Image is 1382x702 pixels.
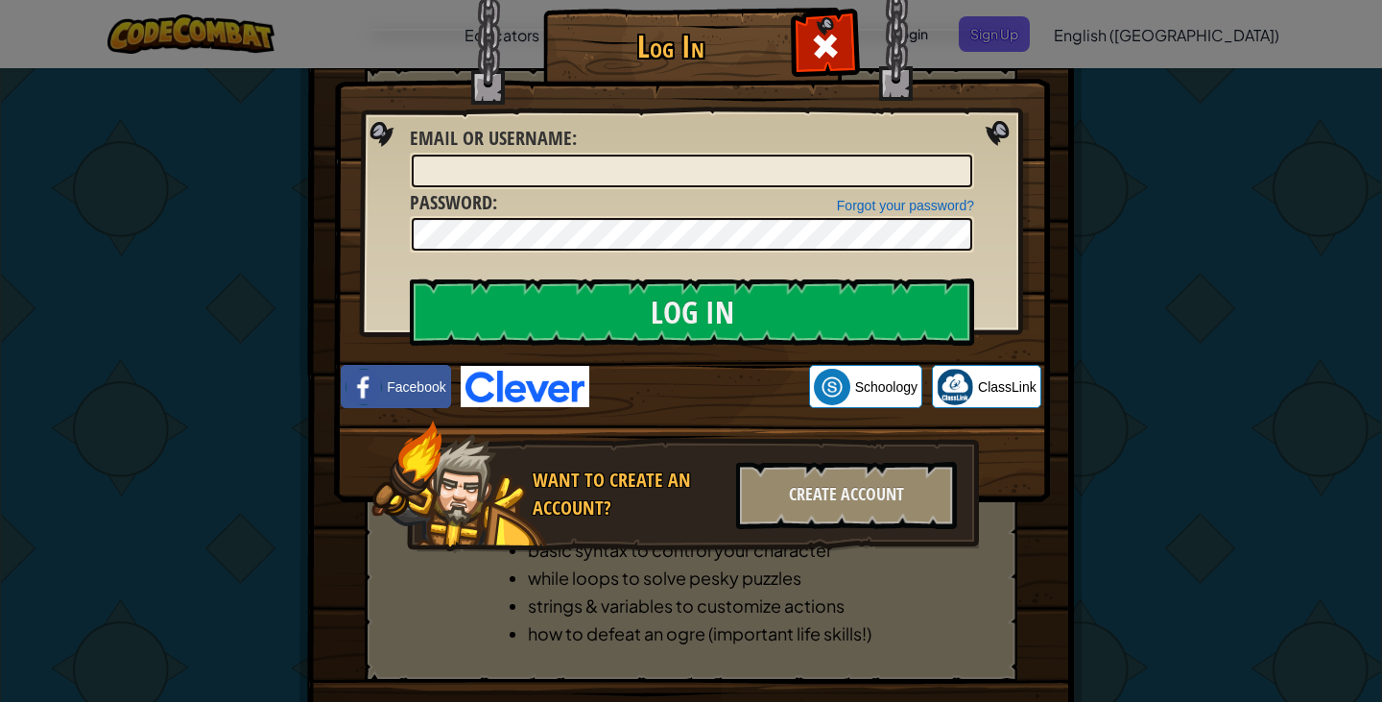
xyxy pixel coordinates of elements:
div: Create Account [736,462,957,529]
div: Want to create an account? [533,467,725,521]
label: : [410,125,577,153]
img: facebook_small.png [345,369,382,405]
span: Schoology [855,377,917,397]
img: classlink-logo-small.png [937,369,973,405]
span: ClassLink [978,377,1036,397]
iframe: Sign in with Google Button [589,366,809,408]
img: clever-logo-blue.png [461,366,589,407]
a: Forgot your password? [837,198,974,213]
span: Facebook [387,377,445,397]
span: Email or Username [410,125,572,151]
label: : [410,189,497,217]
h1: Log In [548,30,793,63]
span: Password [410,189,492,215]
img: schoology.png [814,369,850,405]
input: Log In [410,278,974,346]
